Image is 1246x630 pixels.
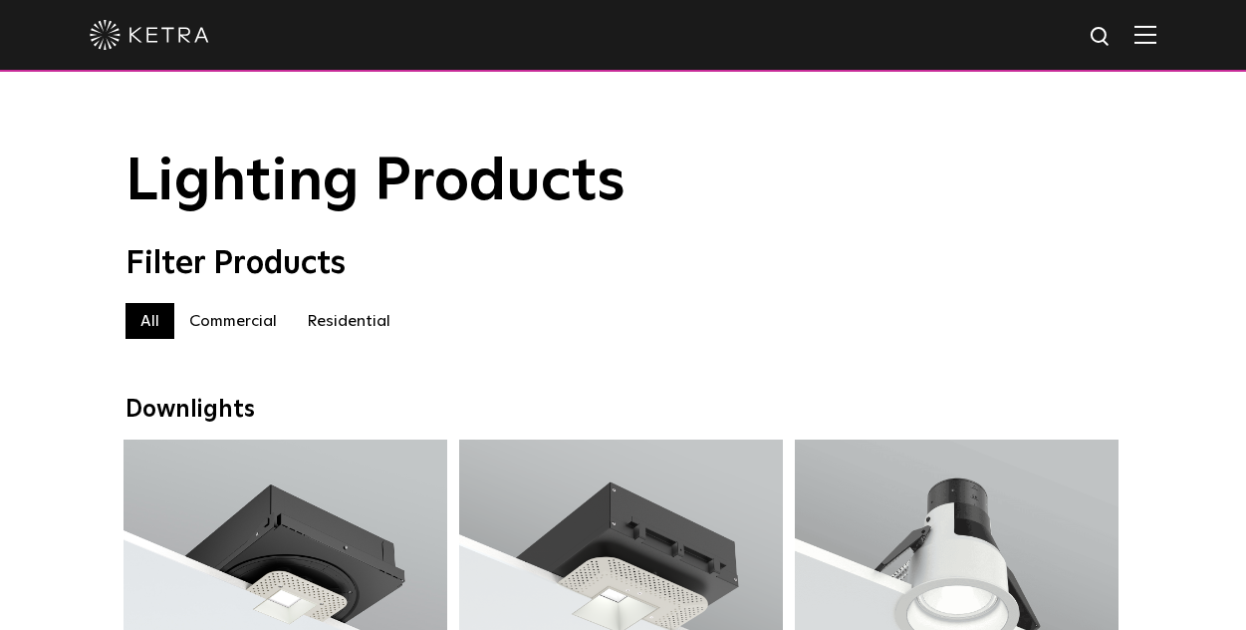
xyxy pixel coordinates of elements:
label: All [125,303,174,339]
div: Filter Products [125,245,1121,283]
label: Residential [292,303,405,339]
span: Lighting Products [125,153,625,212]
label: Commercial [174,303,292,339]
img: Hamburger%20Nav.svg [1134,25,1156,44]
img: search icon [1089,25,1114,50]
div: Downlights [125,396,1121,425]
img: ketra-logo-2019-white [90,20,209,50]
